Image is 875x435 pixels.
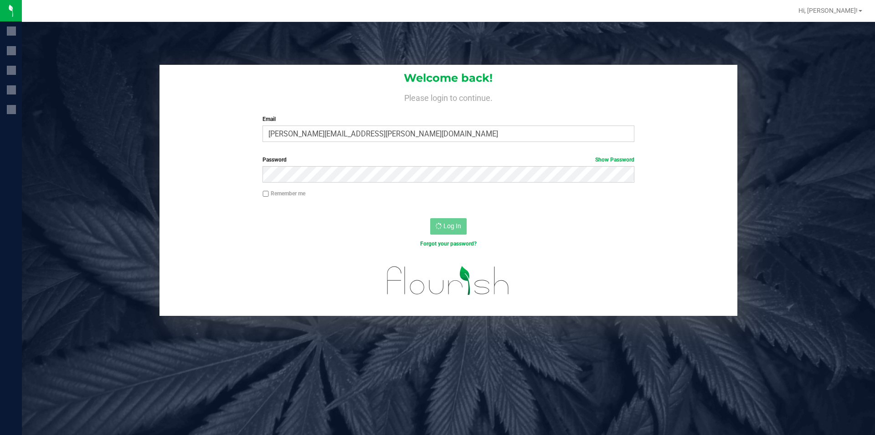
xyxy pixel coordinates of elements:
[262,191,269,197] input: Remember me
[420,241,477,247] a: Forgot your password?
[262,157,287,163] span: Password
[262,189,305,198] label: Remember me
[376,257,520,304] img: flourish_logo.svg
[160,91,737,102] h4: Please login to continue.
[430,218,467,235] button: Log In
[595,157,634,163] a: Show Password
[262,115,634,123] label: Email
[798,7,858,14] span: Hi, [PERSON_NAME]!
[443,222,461,230] span: Log In
[160,72,737,84] h1: Welcome back!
